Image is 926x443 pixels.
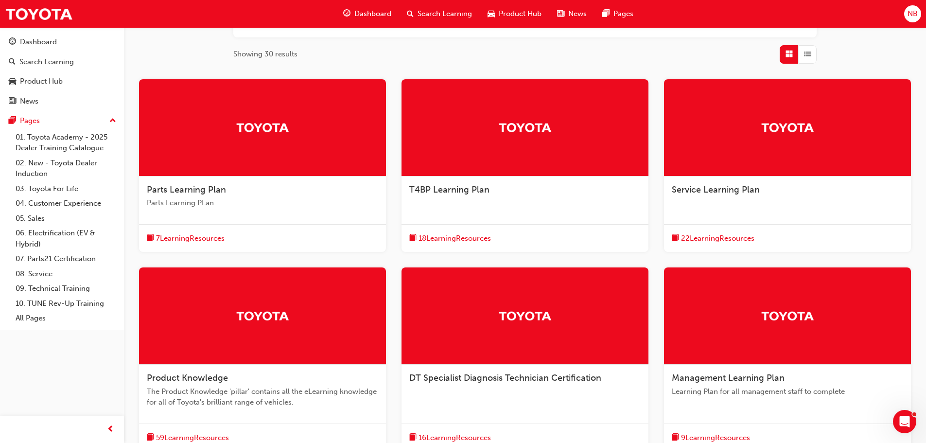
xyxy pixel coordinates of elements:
a: 01. Toyota Academy - 2025 Dealer Training Catalogue [12,130,120,156]
span: Dashboard [354,8,391,19]
span: prev-icon [107,424,114,436]
button: Pages [4,112,120,130]
a: Product Hub [4,72,120,90]
a: 08. Service [12,266,120,282]
span: DT Specialist Diagnosis Technician Certification [409,372,601,383]
span: Search Learning [418,8,472,19]
span: Management Learning Plan [672,372,785,383]
span: book-icon [409,232,417,245]
span: Showing 30 results [233,49,297,60]
span: guage-icon [343,8,350,20]
span: search-icon [407,8,414,20]
span: Service Learning Plan [672,184,760,195]
img: Trak [236,307,289,324]
button: book-icon7LearningResources [147,232,225,245]
a: pages-iconPages [594,4,641,24]
iframe: Intercom live chat [893,410,916,433]
a: search-iconSearch Learning [399,4,480,24]
button: book-icon22LearningResources [672,232,754,245]
img: Trak [498,119,552,136]
a: 10. TUNE Rev-Up Training [12,296,120,311]
span: The Product Knowledge 'pillar' contains all the eLearning knowledge for all of Toyota's brilliant... [147,386,378,408]
span: Grid [786,49,793,60]
div: News [20,96,38,107]
span: 22 Learning Resources [681,233,754,244]
span: car-icon [488,8,495,20]
span: pages-icon [9,117,16,125]
span: news-icon [557,8,564,20]
button: book-icon18LearningResources [409,232,491,245]
span: book-icon [147,232,154,245]
img: Trak [5,3,73,25]
a: guage-iconDashboard [335,4,399,24]
span: T4BP Learning Plan [409,184,489,195]
span: pages-icon [602,8,610,20]
a: Dashboard [4,33,120,51]
img: Trak [761,307,814,324]
a: News [4,92,120,110]
a: 02. New - Toyota Dealer Induction [12,156,120,181]
span: Product Hub [499,8,542,19]
span: List [804,49,811,60]
a: car-iconProduct Hub [480,4,549,24]
span: guage-icon [9,38,16,47]
div: Search Learning [19,56,74,68]
span: Parts Learning PLan [147,197,378,209]
span: Pages [613,8,633,19]
span: NB [908,8,918,19]
span: 7 Learning Resources [156,233,225,244]
span: 18 Learning Resources [419,233,491,244]
button: DashboardSearch LearningProduct HubNews [4,31,120,112]
span: News [568,8,587,19]
a: TrakService Learning Planbook-icon22LearningResources [664,79,911,252]
a: All Pages [12,311,120,326]
span: book-icon [672,232,679,245]
span: news-icon [9,97,16,106]
span: up-icon [109,115,116,127]
button: NB [904,5,921,22]
div: Pages [20,115,40,126]
a: TrakT4BP Learning Planbook-icon18LearningResources [402,79,648,252]
span: Product Knowledge [147,372,228,383]
a: 07. Parts21 Certification [12,251,120,266]
img: Trak [761,119,814,136]
a: TrakParts Learning PlanParts Learning PLanbook-icon7LearningResources [139,79,386,252]
a: 03. Toyota For Life [12,181,120,196]
img: Trak [236,119,289,136]
a: news-iconNews [549,4,594,24]
div: Dashboard [20,36,57,48]
a: Search Learning [4,53,120,71]
a: 05. Sales [12,211,120,226]
a: 09. Technical Training [12,281,120,296]
span: car-icon [9,77,16,86]
img: Trak [498,307,552,324]
span: Learning Plan for all management staff to complete [672,386,903,397]
span: search-icon [9,58,16,67]
a: 06. Electrification (EV & Hybrid) [12,226,120,251]
span: Parts Learning Plan [147,184,226,195]
div: Product Hub [20,76,63,87]
a: 04. Customer Experience [12,196,120,211]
